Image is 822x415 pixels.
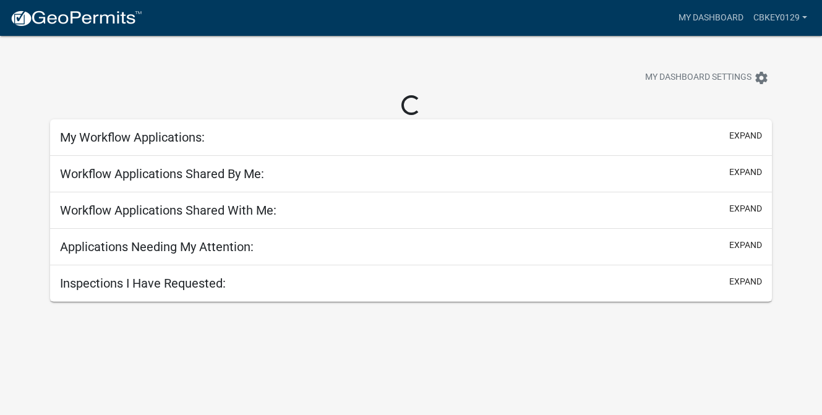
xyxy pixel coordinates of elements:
a: CBKEY0129 [748,6,812,30]
h5: My Workflow Applications: [60,130,205,145]
h5: Workflow Applications Shared With Me: [60,203,276,218]
span: My Dashboard Settings [645,71,751,85]
button: expand [729,166,762,179]
button: expand [729,129,762,142]
a: My Dashboard [674,6,748,30]
button: My Dashboard Settingssettings [635,66,779,90]
h5: Applications Needing My Attention: [60,239,254,254]
i: settings [754,71,769,85]
h5: Workflow Applications Shared By Me: [60,166,264,181]
button: expand [729,202,762,215]
h5: Inspections I Have Requested: [60,276,226,291]
button: expand [729,275,762,288]
button: expand [729,239,762,252]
